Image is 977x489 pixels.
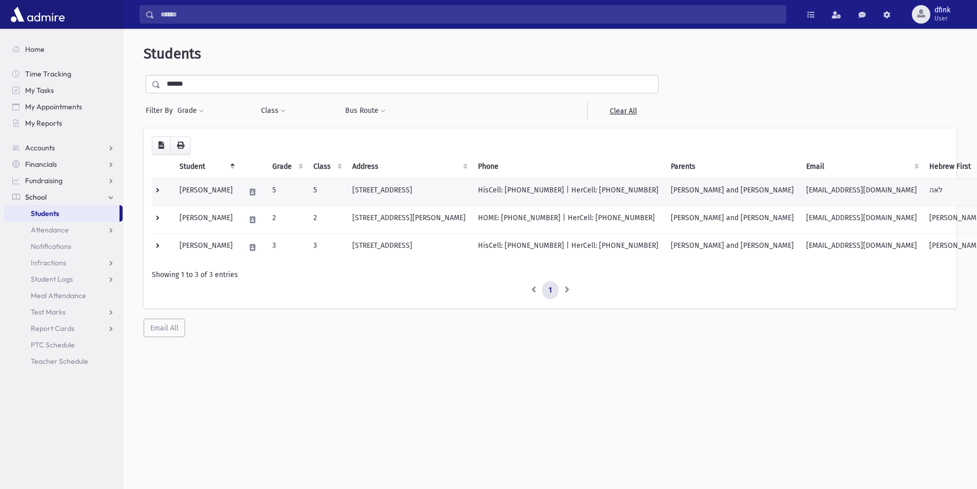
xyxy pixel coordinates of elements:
button: Print [170,136,191,155]
a: Students [4,205,119,222]
a: Attendance [4,222,123,238]
th: Student: activate to sort column descending [173,155,239,179]
span: Student Logs [31,275,73,284]
td: 2 [307,206,346,233]
span: Attendance [31,225,69,234]
td: [EMAIL_ADDRESS][DOMAIN_NAME] [800,233,923,261]
a: My Reports [4,115,123,131]
button: Bus Route [345,102,386,120]
span: Accounts [25,143,55,152]
td: [EMAIL_ADDRESS][DOMAIN_NAME] [800,178,923,206]
td: [STREET_ADDRESS] [346,233,472,261]
a: Financials [4,156,123,172]
a: Meal Attendance [4,287,123,304]
a: Accounts [4,140,123,156]
td: [STREET_ADDRESS] [346,178,472,206]
a: My Appointments [4,99,123,115]
span: Home [25,45,45,54]
th: Class: activate to sort column ascending [307,155,346,179]
td: HisCell: [PHONE_NUMBER] | HerCell: [PHONE_NUMBER] [472,233,665,261]
input: Search [154,5,786,24]
span: Test Marks [31,307,66,317]
span: Filter By [146,105,177,116]
span: dfink [934,6,950,14]
span: Notifications [31,242,71,251]
td: HOME: [PHONE_NUMBER] | HerCell: [PHONE_NUMBER] [472,206,665,233]
span: Financials [25,160,57,169]
td: [PERSON_NAME] [173,206,239,233]
span: My Reports [25,119,62,128]
span: Students [144,45,201,62]
a: Time Tracking [4,66,123,82]
th: Email: activate to sort column ascending [800,155,923,179]
span: PTC Schedule [31,340,75,349]
button: CSV [152,136,171,155]
th: Grade: activate to sort column ascending [266,155,307,179]
td: 5 [266,178,307,206]
td: [STREET_ADDRESS][PERSON_NAME] [346,206,472,233]
span: Teacher Schedule [31,357,88,366]
td: [EMAIL_ADDRESS][DOMAIN_NAME] [800,206,923,233]
a: 1 [542,281,559,300]
span: User [934,14,950,23]
a: Infractions [4,255,123,271]
td: 3 [307,233,346,261]
div: Showing 1 to 3 of 3 entries [152,269,948,280]
button: Email All [144,319,185,337]
a: Home [4,41,123,57]
span: Fundraising [25,176,63,185]
span: Students [31,209,59,218]
a: School [4,189,123,205]
span: My Tasks [25,86,54,95]
td: HisCell: [PHONE_NUMBER] | HerCell: [PHONE_NUMBER] [472,178,665,206]
a: Clear All [587,102,659,120]
td: 5 [307,178,346,206]
a: Report Cards [4,320,123,337]
td: [PERSON_NAME] and [PERSON_NAME] [665,233,800,261]
button: Grade [177,102,205,120]
th: Parents [665,155,800,179]
span: Time Tracking [25,69,71,79]
td: 3 [266,233,307,261]
a: PTC Schedule [4,337,123,353]
img: AdmirePro [8,4,67,25]
span: Report Cards [31,324,74,333]
a: Notifications [4,238,123,255]
td: [PERSON_NAME] and [PERSON_NAME] [665,206,800,233]
a: My Tasks [4,82,123,99]
span: School [25,192,47,202]
a: Student Logs [4,271,123,287]
button: Class [261,102,286,120]
td: [PERSON_NAME] [173,178,239,206]
a: Fundraising [4,172,123,189]
span: My Appointments [25,102,82,111]
span: Infractions [31,258,66,267]
a: Teacher Schedule [4,353,123,369]
span: Meal Attendance [31,291,86,300]
td: [PERSON_NAME] and [PERSON_NAME] [665,178,800,206]
td: 2 [266,206,307,233]
th: Address: activate to sort column ascending [346,155,472,179]
a: Test Marks [4,304,123,320]
th: Phone [472,155,665,179]
td: [PERSON_NAME] [173,233,239,261]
